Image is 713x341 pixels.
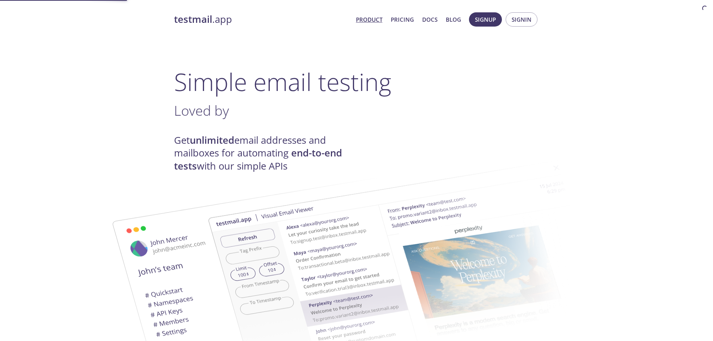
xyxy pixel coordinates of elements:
[174,101,229,120] span: Loved by
[506,12,537,27] button: Signin
[174,13,350,26] a: testmail.app
[422,15,438,24] a: Docs
[190,134,234,147] strong: unlimited
[174,146,342,172] strong: end-to-end tests
[391,15,414,24] a: Pricing
[512,15,531,24] span: Signin
[469,12,502,27] button: Signup
[356,15,383,24] a: Product
[174,13,212,26] strong: testmail
[475,15,496,24] span: Signup
[174,67,539,96] h1: Simple email testing
[446,15,461,24] a: Blog
[174,134,357,173] h4: Get email addresses and mailboxes for automating with our simple APIs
